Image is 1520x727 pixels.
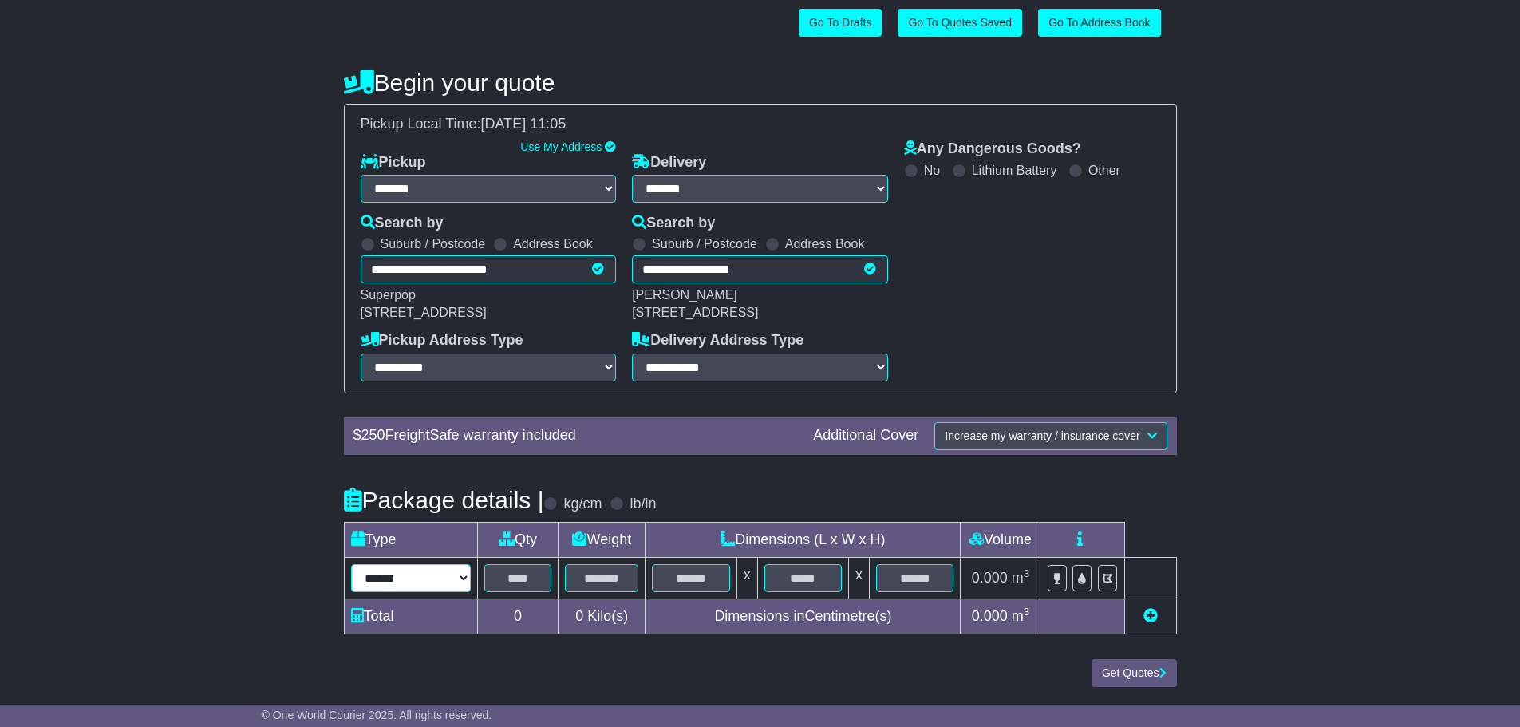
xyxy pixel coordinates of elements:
[632,215,715,232] label: Search by
[1088,163,1120,178] label: Other
[559,599,646,634] td: Kilo(s)
[1012,570,1030,586] span: m
[361,154,426,172] label: Pickup
[736,557,757,599] td: x
[646,599,961,634] td: Dimensions in Centimetre(s)
[563,496,602,513] label: kg/cm
[513,236,593,251] label: Address Book
[520,140,602,153] a: Use My Address
[481,116,567,132] span: [DATE] 11:05
[381,236,486,251] label: Suburb / Postcode
[559,522,646,557] td: Weight
[632,306,758,319] span: [STREET_ADDRESS]
[361,306,487,319] span: [STREET_ADDRESS]
[799,9,882,37] a: Go To Drafts
[361,427,385,443] span: 250
[898,9,1022,37] a: Go To Quotes Saved
[1143,608,1158,624] a: Add new item
[904,140,1081,158] label: Any Dangerous Goods?
[849,557,870,599] td: x
[934,422,1167,450] button: Increase my warranty / insurance cover
[344,522,477,557] td: Type
[262,709,492,721] span: © One World Courier 2025. All rights reserved.
[344,69,1177,96] h4: Begin your quote
[477,599,559,634] td: 0
[945,429,1139,442] span: Increase my warranty / insurance cover
[1012,608,1030,624] span: m
[652,236,757,251] label: Suburb / Postcode
[1024,606,1030,618] sup: 3
[972,570,1008,586] span: 0.000
[805,427,926,444] div: Additional Cover
[632,154,706,172] label: Delivery
[1092,659,1177,687] button: Get Quotes
[361,332,523,350] label: Pickup Address Type
[961,522,1040,557] td: Volume
[575,608,583,624] span: 0
[1038,9,1160,37] a: Go To Address Book
[924,163,940,178] label: No
[345,427,806,444] div: $ FreightSafe warranty included
[632,332,803,350] label: Delivery Address Type
[646,522,961,557] td: Dimensions (L x W x H)
[632,288,737,302] span: [PERSON_NAME]
[361,288,416,302] span: Superpop
[972,608,1008,624] span: 0.000
[785,236,865,251] label: Address Book
[477,522,559,557] td: Qty
[344,599,477,634] td: Total
[1024,567,1030,579] sup: 3
[361,215,444,232] label: Search by
[972,163,1057,178] label: Lithium Battery
[630,496,656,513] label: lb/in
[344,487,544,513] h4: Package details |
[353,116,1168,133] div: Pickup Local Time:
